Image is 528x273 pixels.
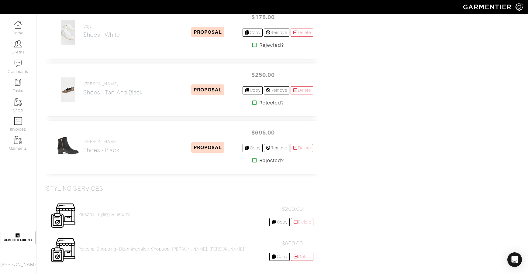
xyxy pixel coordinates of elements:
[14,21,22,29] img: dashboard-icon-dbcd8f5a0b271acd01030246c82b418ddd0df26cd7fceb0bd07c9910d44c42f6.png
[50,237,76,263] img: Womens_Service-b2905c8a555b134d70f80a63ccd9711e5cb40bac1cff00c12a43f244cd2c1cd3.png
[14,117,22,125] img: orders-icon-0abe47150d42831381b5fb84f609e132dff9fe21cb692f30cb5eec754e2cba89.png
[507,252,522,267] div: Open Intercom Messenger
[83,81,143,87] h4: [PERSON_NAME]
[83,147,119,154] h2: Shoes - black
[83,139,119,154] a: [PERSON_NAME] Shoes - black
[83,81,143,96] a: [PERSON_NAME] Shoes - tan and black
[269,253,290,261] a: Copy
[83,89,143,96] h2: Shoes - tan and black
[191,84,224,95] span: PROPOSAL
[259,42,284,49] strong: Rejected?
[259,157,284,164] strong: Rejected?
[243,29,263,37] a: Copy
[460,2,516,12] img: garmentier-logo-header-white-b43fb05a5012e4ada735d5af1a66efaba907eab6374d6393d1fbf88cb4ef424d.png
[61,77,75,103] img: bq3wvxX5MfPkob7sssXocV1p
[259,99,284,107] strong: Rejected?
[282,206,303,212] span: $200.00
[269,218,290,226] a: Copy
[245,11,281,24] span: $175.00
[14,40,22,48] img: clients-icon-6bae9207a08558b7cb47a8932f037763ab4055f8c8b6bfacd5dc20c3e0201464.png
[61,19,75,45] img: b2EESWHjWfNnzGuLEgTBURM5
[516,3,523,11] img: gear-icon-white-bd11855cb880d31180b6d7d6211b90ccbf57a29d726f0c71d8c61bd08dd39cc2.png
[291,253,313,261] a: Delete
[14,136,22,144] img: garments-icon-b7da505a4dc4fd61783c78ac3ca0ef83fa9d6f193b1c9dc38574b1d14d53ca28.png
[191,27,224,37] span: PROPOSAL
[46,185,103,193] h3: Styling Services
[78,212,130,217] a: Personal Styling & Returns
[83,31,120,38] h2: Shoes - white
[245,68,281,81] span: $250.00
[282,241,303,247] span: $900.00
[78,247,245,252] a: Personal Shopping- bloomingdales, shopbop, [PERSON_NAME], [PERSON_NAME]
[191,142,224,153] span: PROPOSAL
[83,139,119,144] h4: [PERSON_NAME]
[14,60,22,67] img: comment-icon-a0a6a9ef722e966f86d9cbdc48e553b5cf19dbc54f86b18d962a5391bc8f6eb6.png
[291,29,313,37] a: Delete
[243,86,263,94] a: Copy
[291,144,313,152] a: Delete
[14,79,22,86] img: reminder-icon-8004d30b9f0a5d33ae49ab947aed9ed385cf756f9e5892f1edd6e32f2345188e.png
[264,86,289,94] a: Remove
[291,218,313,226] a: Delete
[55,135,81,160] img: TbcbbDcUHi1kdJJhfqrkUofd
[83,24,120,29] h4: Veja
[243,144,263,152] a: Copy
[50,203,76,228] img: Womens_Service-b2905c8a555b134d70f80a63ccd9711e5cb40bac1cff00c12a43f244cd2c1cd3.png
[291,86,313,94] a: Delete
[264,29,289,37] a: Remove
[245,126,281,139] span: $695.00
[83,24,120,38] a: Veja Shoes - white
[264,144,289,152] a: Remove
[14,98,22,106] img: garments-icon-b7da505a4dc4fd61783c78ac3ca0ef83fa9d6f193b1c9dc38574b1d14d53ca28.png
